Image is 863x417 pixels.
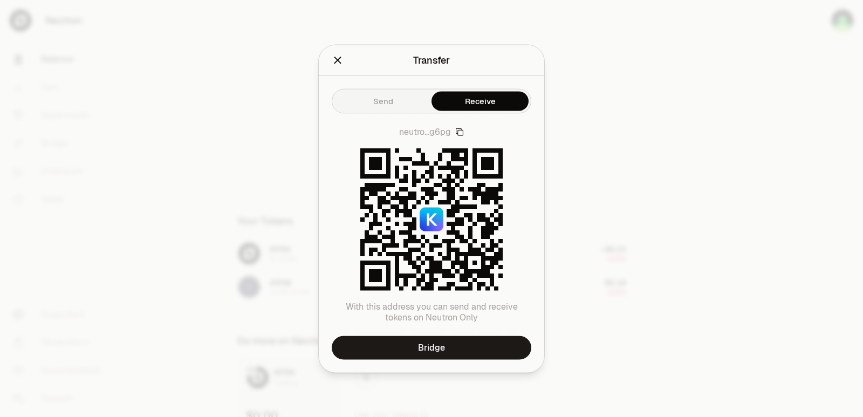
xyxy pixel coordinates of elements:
button: Send [334,91,432,111]
span: neutro...g6pg [399,126,451,137]
div: Transfer [413,52,450,67]
button: neutro...g6pg [399,126,464,137]
a: Bridge [332,336,531,359]
p: With this address you can send and receive tokens on Neutron Only [332,301,531,323]
button: Close [332,52,344,67]
button: Receive [432,91,529,111]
